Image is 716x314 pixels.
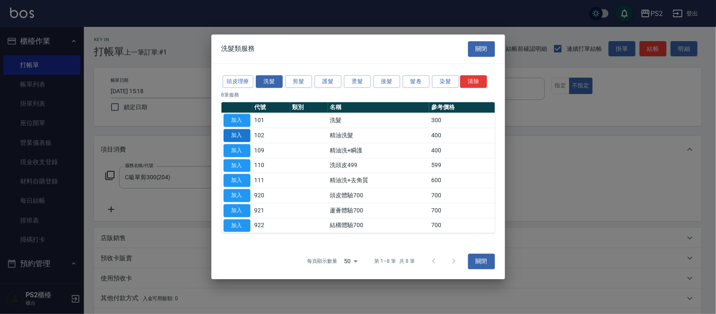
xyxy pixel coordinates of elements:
th: 參考價格 [429,102,495,113]
button: 加入 [224,174,250,187]
td: 700 [429,218,495,233]
button: 關閉 [468,41,495,57]
button: 燙髮 [344,75,371,88]
td: 精油洗+去角質 [328,173,430,188]
td: 101 [253,113,290,128]
div: 50 [341,250,361,273]
button: 染髮 [432,75,459,88]
td: 111 [253,173,290,188]
td: 結構體驗700 [328,218,430,233]
button: 接髮 [373,75,400,88]
button: 頭皮理療 [223,75,254,88]
td: 洗頭皮499 [328,158,430,173]
button: 加入 [224,129,250,142]
button: 加入 [224,144,250,157]
button: 加入 [224,204,250,217]
td: 102 [253,128,290,143]
td: 精油洗髮 [328,128,430,143]
button: 剪髮 [285,75,312,88]
button: 護髮 [315,75,341,88]
td: 蘆薈體驗700 [328,203,430,218]
p: 每頁顯示數量 [307,258,337,265]
th: 類別 [290,102,328,113]
td: 700 [429,203,495,218]
button: 關閉 [468,254,495,269]
td: 精油洗+瞬護 [328,143,430,158]
td: 922 [253,218,290,233]
td: 300 [429,113,495,128]
button: 加入 [224,189,250,202]
td: 599 [429,158,495,173]
td: 洗髮 [328,113,430,128]
p: 8 筆服務 [221,92,495,99]
button: 加入 [224,219,250,232]
button: 清除 [460,75,487,88]
td: 700 [429,188,495,203]
th: 名稱 [328,102,430,113]
button: 髮卷 [403,75,430,88]
button: 加入 [224,114,250,127]
p: 第 1–8 筆 共 8 筆 [374,258,415,265]
td: 400 [429,128,495,143]
td: 920 [253,188,290,203]
td: 921 [253,203,290,218]
td: 110 [253,158,290,173]
th: 代號 [253,102,290,113]
button: 洗髮 [256,75,283,88]
span: 洗髮類服務 [221,45,255,53]
button: 加入 [224,159,250,172]
td: 109 [253,143,290,158]
td: 600 [429,173,495,188]
td: 400 [429,143,495,158]
td: 頭皮體驗700 [328,188,430,203]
